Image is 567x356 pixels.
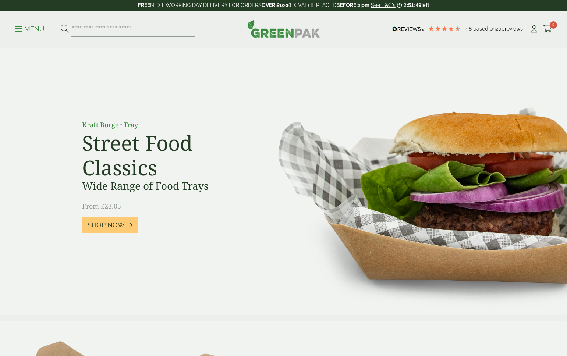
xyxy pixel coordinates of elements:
[82,120,248,130] p: Kraft Burger Tray
[543,24,552,35] a: 0
[496,26,505,32] span: 200
[15,25,45,32] a: Menu
[138,2,150,8] strong: FREE
[82,180,248,192] h3: Wide Range of Food Trays
[543,25,552,33] i: Cart
[255,48,567,315] img: Street Food Classics
[82,217,138,233] a: Shop Now
[336,2,369,8] strong: BEFORE 2 pm
[404,2,421,8] span: 2:51:49
[392,26,424,32] img: REVIEWS.io
[529,25,539,33] i: My Account
[465,26,473,32] span: 4.8
[247,20,320,38] img: GreenPak Supplies
[15,25,45,33] p: Menu
[82,202,121,210] span: From £23.05
[505,26,523,32] span: reviews
[82,131,248,180] h2: Street Food Classics
[88,221,125,229] span: Shop Now
[550,21,557,29] span: 0
[262,2,288,8] strong: OVER £100
[421,2,429,8] span: left
[371,2,396,8] a: See T&C's
[428,25,461,32] div: 4.79 Stars
[473,26,496,32] span: Based on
